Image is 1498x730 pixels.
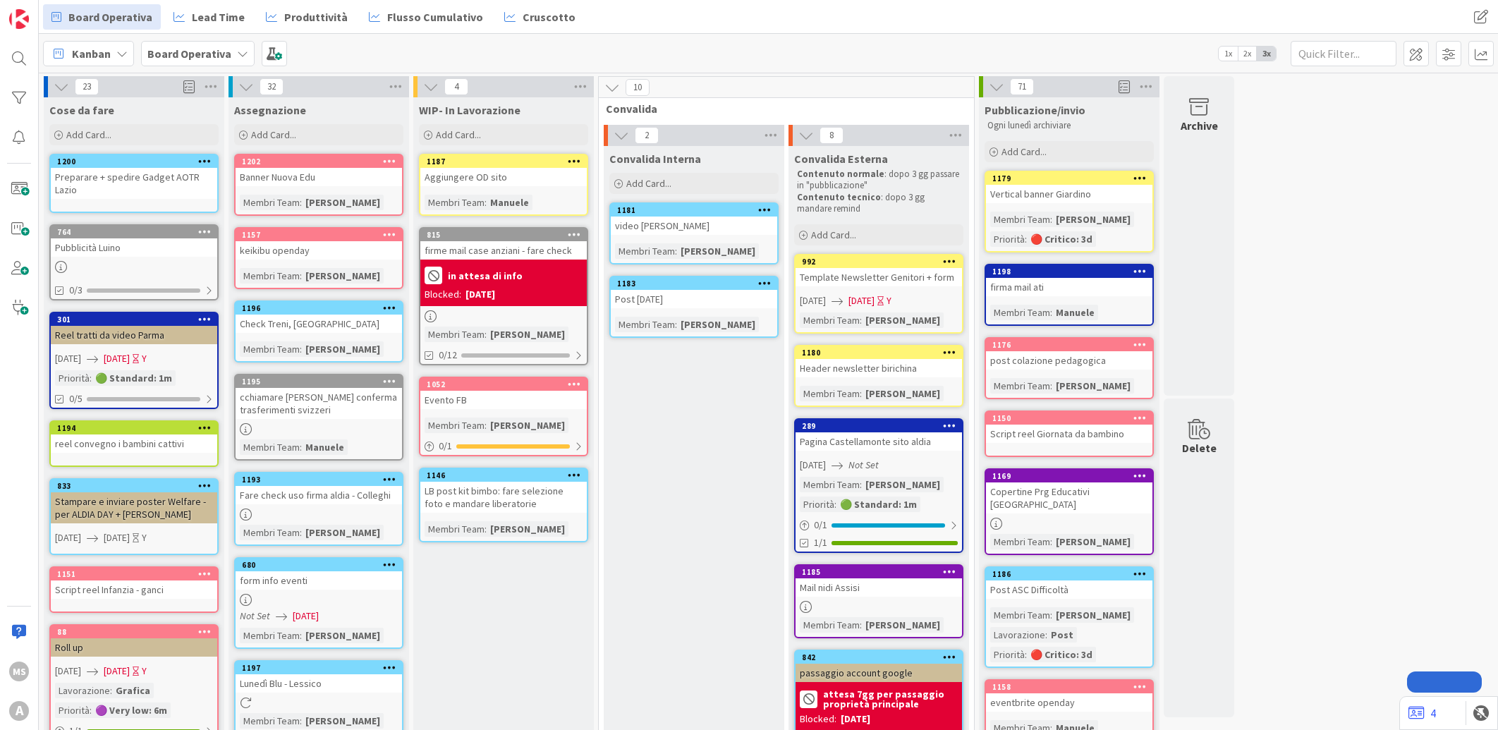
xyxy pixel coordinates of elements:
div: keikibu openday [236,241,402,260]
div: [PERSON_NAME] [862,386,944,401]
div: 842 [802,652,962,662]
div: Membri Team [240,628,300,643]
div: 🟣 Very low: 6m [92,702,171,718]
span: 8 [820,127,844,144]
div: Check Treni, [GEOGRAPHIC_DATA] [236,315,402,333]
div: Membri Team [240,713,300,729]
span: : [1050,534,1052,549]
div: 1185 [802,567,962,577]
div: cchiamare [PERSON_NAME] conferma trasferimenti svizzeri [236,388,402,419]
span: [DATE] [800,293,826,308]
div: Grafica [112,683,154,698]
div: Membri Team [240,525,300,540]
span: 0/3 [69,283,83,298]
div: Vertical banner Giardino [986,185,1152,203]
div: 289 [796,420,962,432]
div: 680 [242,560,402,570]
div: [PERSON_NAME] [302,341,384,357]
span: [DATE] [55,351,81,366]
div: 1183 [617,279,777,288]
span: Add Card... [811,229,856,241]
div: eventbrite openday [986,693,1152,712]
div: [PERSON_NAME] [1052,378,1134,394]
span: : [300,341,302,357]
span: [DATE] [55,664,81,679]
span: : [1050,305,1052,320]
div: Membri Team [425,521,485,537]
div: 1169Copertine Prg Educativi [GEOGRAPHIC_DATA] [986,470,1152,513]
span: : [110,683,112,698]
div: 1202 [242,157,402,166]
div: Membri Team [240,341,300,357]
div: 1195 [242,377,402,387]
div: 1052 [420,378,587,391]
div: [PERSON_NAME] [862,617,944,633]
div: 0/1 [420,437,587,455]
div: [PERSON_NAME] [1052,607,1134,623]
div: Script reel Infanzia - ganci [51,580,217,599]
div: 301 [57,315,217,324]
div: 1169 [992,471,1152,481]
div: Script reel Giornata da bambino [986,425,1152,443]
div: 1187 [420,155,587,168]
div: [DATE] [465,287,495,302]
div: 1200 [51,155,217,168]
span: : [675,243,677,259]
a: Board Operativa [43,4,161,30]
b: in attesa di info [448,271,523,281]
div: [PERSON_NAME] [302,268,384,284]
div: 1181 [617,205,777,215]
span: 3x [1257,47,1276,61]
p: Ogni lunedì archiviare [987,120,1151,131]
div: 1150 [992,413,1152,423]
div: Delete [1182,439,1217,456]
div: [PERSON_NAME] [677,317,759,332]
div: 1183 [611,277,777,290]
span: : [485,327,487,342]
span: [DATE] [104,664,130,679]
div: 0/1 [796,516,962,534]
span: 71 [1010,78,1034,95]
span: Produttività [284,8,348,25]
span: Cruscotto [523,8,576,25]
span: : [1025,647,1027,662]
div: Preparare + spedire Gadget AOTR Lazio [51,168,217,199]
span: 2 [635,127,659,144]
div: [PERSON_NAME] [1052,212,1134,227]
a: 4 [1408,705,1436,722]
div: 1157 [242,230,402,240]
div: 842passaggio account google [796,651,962,682]
span: Convalida Esterna [794,152,888,166]
div: 1151 [51,568,217,580]
div: 1196Check Treni, [GEOGRAPHIC_DATA] [236,302,402,333]
div: 1198 [992,267,1152,276]
div: firma mail ati [986,278,1152,296]
span: : [860,477,862,492]
div: Priorità [55,370,90,386]
div: Mail nidi Assisi [796,578,962,597]
div: 1197 [236,662,402,674]
div: 1150 [986,412,1152,425]
div: 1198firma mail ati [986,265,1152,296]
div: Membri Team [800,386,860,401]
div: Y [142,351,147,366]
div: Manuele [487,195,532,210]
span: : [300,525,302,540]
div: 88 [51,626,217,638]
span: [DATE] [293,609,319,623]
div: Y [142,530,147,545]
span: : [300,628,302,643]
div: [PERSON_NAME] [862,312,944,328]
div: 🔴 Critico: 3d [1027,231,1096,247]
span: : [675,317,677,332]
span: Convalida Interna [609,152,701,166]
div: 1179Vertical banner Giardino [986,172,1152,203]
div: 1194 [51,422,217,434]
div: 289 [802,421,962,431]
div: passaggio account google [796,664,962,682]
div: Archive [1181,117,1218,134]
div: 1185Mail nidi Assisi [796,566,962,597]
div: MS [9,662,29,681]
div: 1202Banner Nuova Edu [236,155,402,186]
div: [PERSON_NAME] [302,525,384,540]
